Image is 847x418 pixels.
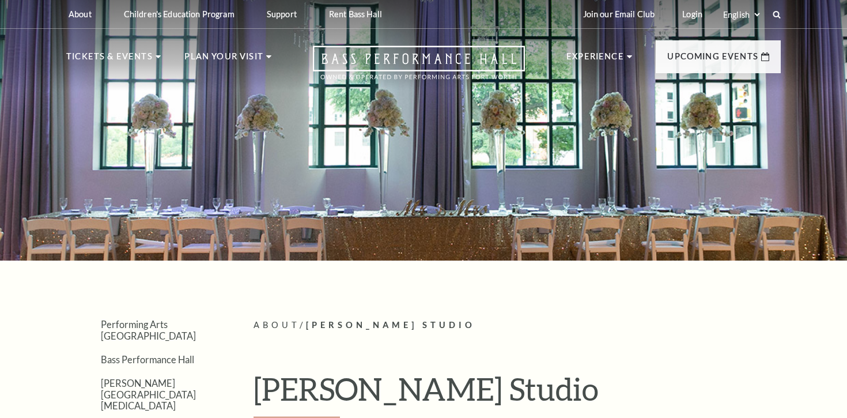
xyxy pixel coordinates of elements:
[69,9,92,19] p: About
[124,9,235,19] p: Children's Education Program
[184,50,263,70] p: Plan Your Visit
[667,50,758,70] p: Upcoming Events
[329,9,382,19] p: Rent Bass Hall
[254,320,300,330] span: About
[66,50,153,70] p: Tickets & Events
[566,50,624,70] p: Experience
[101,319,196,341] a: Performing Arts [GEOGRAPHIC_DATA]
[721,9,762,20] select: Select:
[254,318,781,333] p: /
[306,320,475,330] span: [PERSON_NAME] Studio
[267,9,297,19] p: Support
[101,378,196,411] a: [PERSON_NAME][GEOGRAPHIC_DATA][MEDICAL_DATA]
[101,354,194,365] a: Bass Performance Hall
[254,370,781,417] h1: [PERSON_NAME] Studio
